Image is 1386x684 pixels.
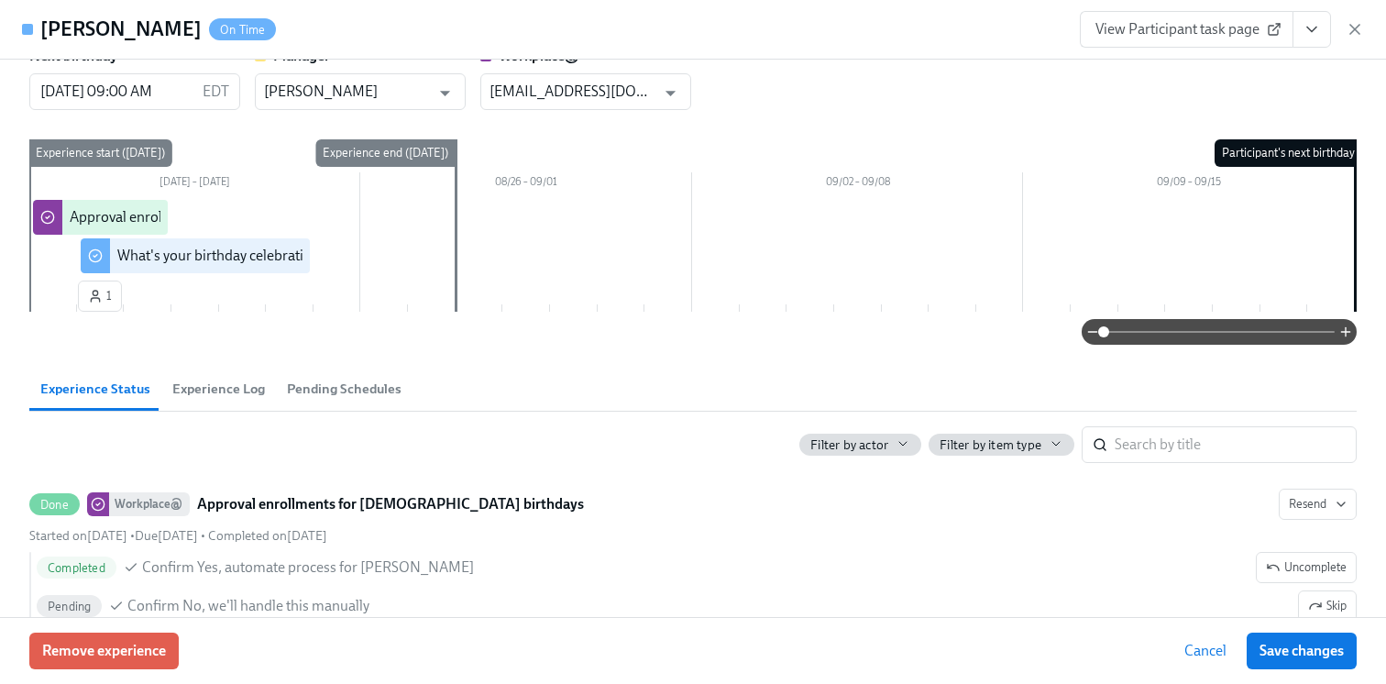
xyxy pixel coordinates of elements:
[929,434,1074,456] button: Filter by item type
[1256,552,1357,583] button: DoneWorkplace@Approval enrollments for [DEMOGRAPHIC_DATA] birthdaysResendStarted on[DATE] •Due[DA...
[88,287,112,305] span: 1
[142,557,474,578] span: Confirm Yes, automate process for [PERSON_NAME]
[40,379,150,400] span: Experience Status
[29,633,179,669] button: Remove experience
[135,528,198,544] span: Friday, August 22nd 2025, 9:00 am
[1171,633,1239,669] button: Cancel
[431,79,459,107] button: Open
[692,172,1024,196] div: 09/02 – 09/08
[1259,642,1344,660] span: Save changes
[1289,495,1347,513] span: Resend
[70,207,503,227] div: Approval enrollments for {{ [DOMAIN_NAME] | MMM Do }} birthdays
[42,642,166,660] span: Remove experience
[1095,20,1278,39] span: View Participant task page
[29,528,127,544] span: Tuesday, August 19th 2025, 9:01 am
[940,436,1041,454] span: Filter by item type
[117,246,397,266] div: What's your birthday celebration preference?
[1080,11,1293,48] a: View Participant task page
[78,281,122,312] button: 1
[1279,489,1357,520] button: DoneWorkplace@Approval enrollments for [DEMOGRAPHIC_DATA] birthdaysStarted on[DATE] •Due[DATE] • ...
[810,436,888,454] span: Filter by actor
[1115,426,1357,463] input: Search by title
[315,139,456,167] div: Experience end ([DATE])
[287,379,401,400] span: Pending Schedules
[1308,597,1347,615] span: Skip
[109,492,190,516] div: Workplace@
[37,600,102,613] span: Pending
[203,82,229,102] p: EDT
[1247,633,1357,669] button: Save changes
[1023,172,1355,196] div: 09/09 – 09/15
[29,498,80,512] span: Done
[360,172,692,196] div: 08/26 – 09/01
[1266,558,1347,577] span: Uncomplete
[197,493,584,515] strong: Approval enrollments for [DEMOGRAPHIC_DATA] birthdays
[656,79,685,107] button: Open
[172,379,265,400] span: Experience Log
[40,16,202,43] h4: [PERSON_NAME]
[1184,642,1226,660] span: Cancel
[1298,590,1357,622] button: DoneWorkplace@Approval enrollments for [DEMOGRAPHIC_DATA] birthdaysResendStarted on[DATE] •Due[DA...
[29,527,327,545] div: • •
[208,528,327,544] span: Wednesday, August 20th 2025, 11:19 am
[127,596,369,616] span: Confirm No, we'll handle this manually
[29,172,360,196] div: [DATE] – [DATE]
[1292,11,1331,48] button: View task page
[209,23,276,37] span: On Time
[799,434,921,456] button: Filter by actor
[28,139,172,167] div: Experience start ([DATE])
[37,561,116,575] span: Completed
